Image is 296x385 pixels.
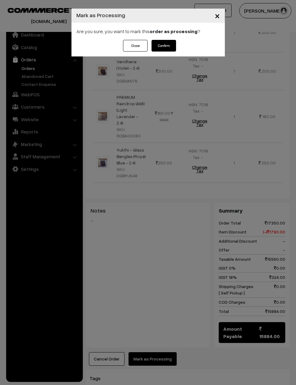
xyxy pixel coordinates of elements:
[71,23,225,40] div: Are you sure, you want to mark this ?
[123,40,148,52] button: Close
[76,11,125,19] h4: Mark as Processing
[215,10,220,21] span: ×
[210,6,225,25] button: Close
[150,28,198,34] strong: order as processing
[152,40,176,52] button: Confirm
